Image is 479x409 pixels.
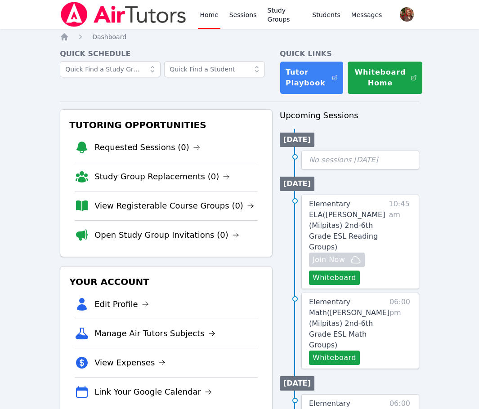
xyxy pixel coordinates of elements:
span: Join Now [313,254,345,265]
h4: Quick Schedule [60,49,273,59]
a: Requested Sessions (0) [94,141,200,154]
li: [DATE] [280,376,314,391]
span: Messages [351,10,382,19]
a: Study Group Replacements (0) [94,170,230,183]
a: Dashboard [92,32,126,41]
span: No sessions [DATE] [309,156,378,164]
input: Quick Find a Student [164,61,265,77]
button: Whiteboard [309,351,360,365]
a: Open Study Group Invitations (0) [94,229,239,241]
a: Manage Air Tutors Subjects [94,327,215,340]
a: Elementary Math([PERSON_NAME] (Milpitas) 2nd-6th Grade ESL Math Groups) [309,297,389,351]
li: [DATE] [280,177,314,191]
span: Dashboard [92,33,126,40]
button: Whiteboard Home [347,61,423,94]
span: Elementary ELA ( [PERSON_NAME] (Milpitas) 2nd-6th Grade ESL Reading Groups ) [309,200,385,251]
h3: Tutoring Opportunities [67,117,265,133]
h4: Quick Links [280,49,419,59]
a: Elementary ELA([PERSON_NAME] (Milpitas) 2nd-6th Grade ESL Reading Groups) [309,199,385,253]
nav: Breadcrumb [60,32,419,41]
span: 06:00 pm [389,297,412,365]
span: 10:45 am [389,199,411,285]
input: Quick Find a Study Group [60,61,161,77]
img: Air Tutors [60,2,187,27]
a: Edit Profile [94,298,149,311]
h3: Upcoming Sessions [280,109,419,122]
button: Join Now [309,253,365,267]
span: Elementary Math ( [PERSON_NAME] (Milpitas) 2nd-6th Grade ESL Math Groups ) [309,298,389,349]
a: Link Your Google Calendar [94,386,212,398]
button: Whiteboard [309,271,360,285]
h3: Your Account [67,274,265,290]
a: View Registerable Course Groups (0) [94,200,254,212]
a: View Expenses [94,356,166,369]
a: Tutor Playbook [280,61,344,94]
li: [DATE] [280,133,314,147]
